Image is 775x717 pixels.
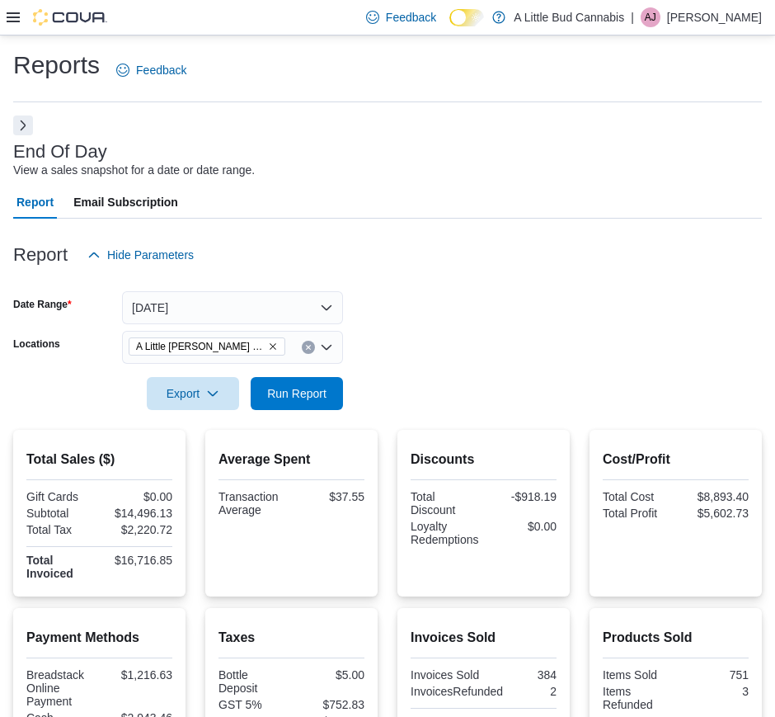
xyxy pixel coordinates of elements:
button: Run Report [251,377,343,410]
div: $14,496.13 [103,507,173,520]
button: Clear input [302,341,315,354]
div: Subtotal [26,507,96,520]
h3: End Of Day [13,142,107,162]
div: Amanda Joselin [641,7,660,27]
div: $0.00 [487,520,557,533]
div: 2 [510,685,557,698]
a: Feedback [359,1,443,34]
div: Total Discount [411,490,481,517]
p: | [631,7,634,27]
div: 3 [679,685,749,698]
div: $752.83 [295,698,365,711]
p: [PERSON_NAME] [667,7,762,27]
div: 384 [487,668,557,682]
div: Items Sold [603,668,673,682]
label: Date Range [13,298,72,311]
div: Items Refunded [603,685,673,711]
div: Loyalty Redemptions [411,520,481,546]
h2: Products Sold [603,628,749,648]
strong: Total Invoiced [26,554,73,580]
div: Total Cost [603,490,673,503]
div: $1,216.63 [103,668,173,682]
button: Remove A Little Bud White Rock from selection in this group [268,342,278,351]
div: Total Tax [26,523,96,536]
div: Bottle Deposit [218,668,289,695]
input: Dark Mode [449,9,484,26]
div: $16,716.85 [103,554,173,567]
span: Hide Parameters [107,247,194,263]
span: A Little [PERSON_NAME] Rock [136,338,265,355]
div: InvoicesRefunded [411,685,503,698]
span: Run Report [267,385,326,402]
p: A Little Bud Cannabis [514,7,624,27]
button: Export [147,377,239,410]
h2: Payment Methods [26,628,172,648]
span: Feedback [136,62,186,78]
h2: Invoices Sold [411,628,557,648]
span: Report [16,186,54,219]
span: A Little Bud White Rock [129,337,285,356]
h2: Cost/Profit [603,450,749,469]
h1: Reports [13,49,100,82]
span: Export [157,377,229,410]
h2: Average Spent [218,450,364,469]
button: Next [13,116,33,135]
a: Feedback [110,54,193,87]
h3: Report [13,245,68,265]
h2: Total Sales ($) [26,450,172,469]
div: GST 5% [218,698,289,711]
button: Open list of options [320,341,333,354]
div: $5.00 [295,668,365,682]
div: 751 [679,668,749,682]
div: Gift Cards [26,490,96,503]
div: Total Profit [603,507,673,520]
img: Cova [33,9,107,26]
div: Breadstack Online Payment [26,668,96,708]
button: [DATE] [122,291,343,324]
h2: Discounts [411,450,557,469]
span: Feedback [386,9,436,26]
button: Hide Parameters [81,238,200,271]
div: Transaction Average [218,490,289,517]
span: AJ [645,7,656,27]
div: $37.55 [295,490,365,503]
h2: Taxes [218,628,364,648]
div: $0.00 [103,490,173,503]
div: Invoices Sold [411,668,481,682]
label: Locations [13,337,60,351]
span: Email Subscription [73,186,178,219]
div: -$918.19 [487,490,557,503]
div: $8,893.40 [679,490,749,503]
div: $2,220.72 [103,523,173,536]
div: View a sales snapshot for a date or date range. [13,162,255,179]
div: $5,602.73 [679,507,749,520]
